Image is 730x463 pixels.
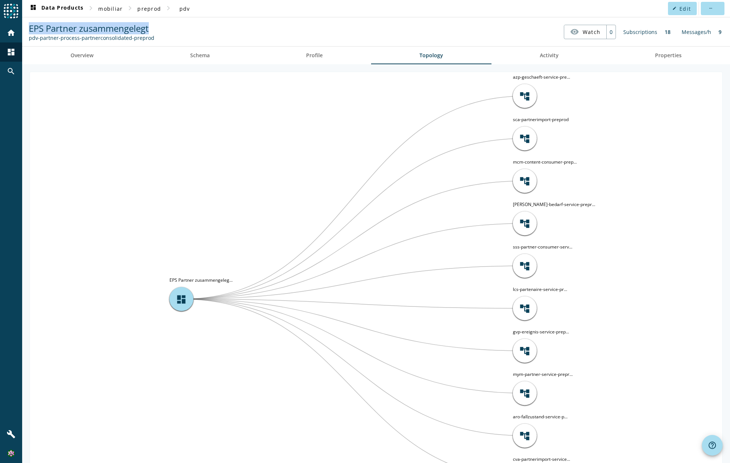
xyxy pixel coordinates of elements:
img: 3487413f3e4f654dbcb0139c4dc6a4cd [7,450,15,457]
tspan: aro-fallzustand-service-p... [513,414,568,420]
span: account_tree [519,388,530,399]
div: Subscriptions [620,25,661,39]
span: dashboard [176,294,187,305]
span: account_tree [519,90,530,102]
span: Data Products [29,4,83,13]
mat-icon: dashboard [7,48,16,56]
button: Data Products [26,2,86,15]
button: Watch [564,25,606,38]
span: Schema [190,53,210,58]
mat-icon: home [7,28,16,37]
span: mobiliar [98,5,123,12]
mat-icon: help_outline [708,441,717,450]
div: 18 [661,25,674,39]
button: mobiliar [95,2,126,15]
div: 9 [715,25,725,39]
span: pdv [179,5,190,12]
span: account_tree [519,133,530,144]
span: Profile [306,53,323,58]
mat-icon: build [7,430,16,439]
mat-icon: search [7,67,16,76]
div: Messages/h [678,25,715,39]
span: Edit [679,5,691,12]
mat-icon: chevron_right [164,4,173,13]
span: Properties [655,53,682,58]
span: Overview [71,53,93,58]
mat-icon: more_horiz [708,6,712,10]
mat-icon: visibility [570,27,579,36]
span: EPS Partner zusammengelegt [29,22,149,34]
span: Activity [540,53,559,58]
tspan: cva-partnerimport-service... [513,456,570,462]
tspan: gvp-ereignis-service-prep... [513,329,569,335]
span: Topology [419,53,443,58]
span: account_tree [519,345,530,356]
span: account_tree [519,303,530,314]
button: Edit [668,2,697,15]
span: preprod [137,5,161,12]
div: Kafka Topic: pdv-partner-process-partnerconsolidated-preprod [29,34,154,41]
tspan: sca-partnerimport-preprod [513,116,569,123]
tspan: sss-partner-consumer-serv... [513,244,572,250]
span: Watch [583,25,600,38]
button: pdv [173,2,196,15]
tspan: mcm-content-consumer-prep... [513,159,577,165]
tspan: [PERSON_NAME]-bedarf-service-prepr... [513,201,595,208]
tspan: EPS Partner zusammengeleg... [169,277,233,283]
tspan: mym-partner-service-prepr... [513,371,573,377]
tspan: lcs-partenaire-service-pr... [513,286,567,292]
div: 0 [606,25,616,39]
mat-icon: dashboard [29,4,38,13]
mat-icon: edit [672,6,676,10]
mat-icon: chevron_right [126,4,134,13]
mat-icon: chevron_right [86,4,95,13]
span: account_tree [519,430,530,441]
span: account_tree [519,175,530,186]
button: preprod [134,2,164,15]
span: account_tree [519,260,530,271]
img: spoud-logo.svg [4,4,18,18]
span: account_tree [519,218,530,229]
tspan: azp-geschaeft-service-pre... [513,74,570,80]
